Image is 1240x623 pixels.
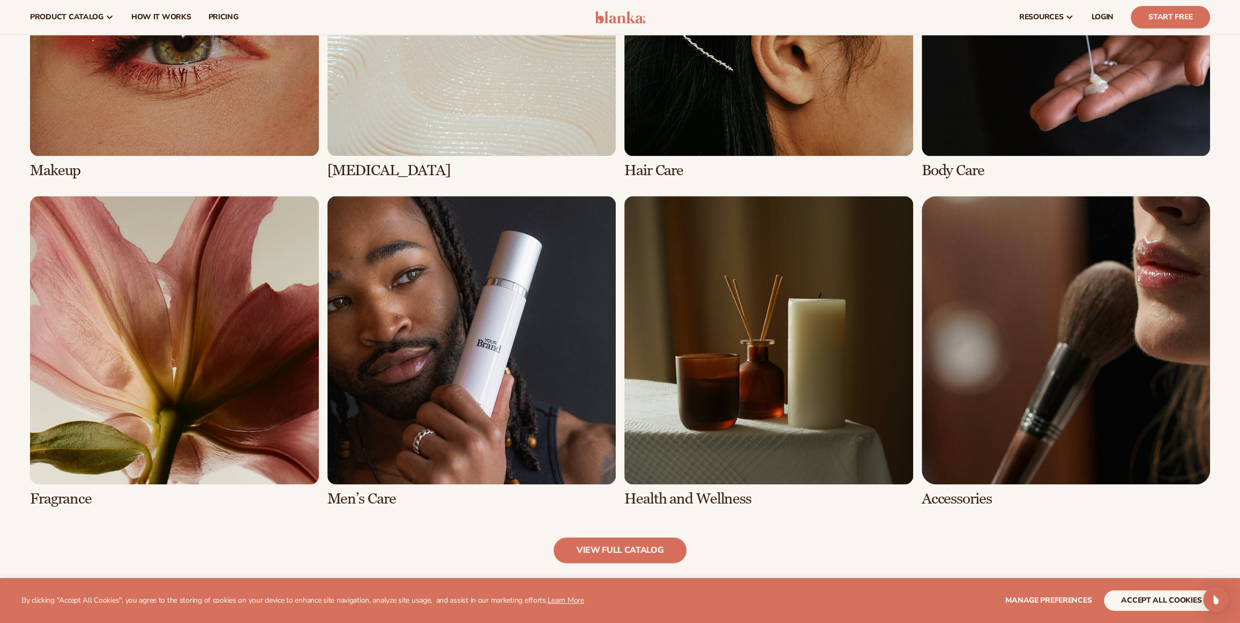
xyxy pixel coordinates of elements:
span: How It Works [131,13,191,21]
span: product catalog [30,13,103,21]
div: 5 / 8 [30,196,319,507]
h3: Makeup [30,162,319,179]
div: Open Intercom Messenger [1203,587,1229,612]
div: 6 / 8 [327,196,616,507]
h3: Body Care [922,162,1211,179]
a: Learn More [547,595,584,605]
a: Start Free [1131,6,1210,28]
h3: [MEDICAL_DATA] [327,162,616,179]
span: pricing [208,13,238,21]
div: 8 / 8 [922,196,1211,507]
span: resources [1019,13,1063,21]
a: view full catalog [554,537,687,563]
h3: Hair Care [624,162,913,179]
button: accept all cookies [1104,590,1219,611]
img: logo [595,11,646,24]
span: Manage preferences [1005,595,1092,605]
button: Manage preferences [1005,590,1092,611]
span: LOGIN [1091,13,1114,21]
div: 7 / 8 [624,196,913,507]
p: By clicking "Accept All Cookies", you agree to the storing of cookies on your device to enhance s... [21,596,584,605]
